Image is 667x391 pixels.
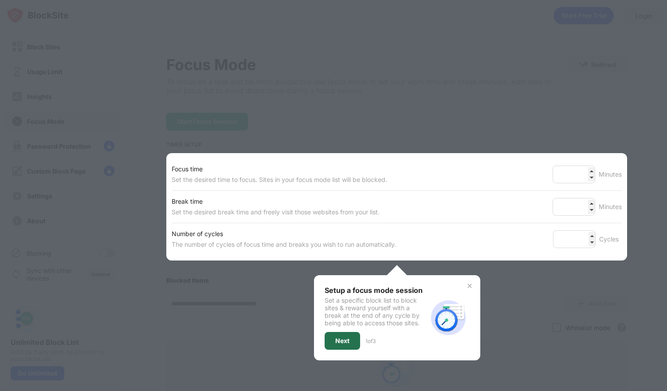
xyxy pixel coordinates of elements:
[172,239,396,250] div: The number of cycles of focus time and breaks you wish to run automatically.
[172,229,396,239] div: Number of cycles
[335,337,349,344] div: Next
[172,196,380,207] div: Break time
[172,164,387,174] div: Focus time
[365,338,376,344] div: 1 of 3
[599,234,622,245] div: Cycles
[325,286,427,295] div: Setup a focus mode session
[172,174,387,185] div: Set the desired time to focus. Sites in your focus mode list will be blocked.
[172,207,380,217] div: Set the desired break time and freely visit those websites from your list.
[599,201,622,212] div: Minutes
[466,282,473,289] img: x-button.svg
[599,169,622,180] div: Minutes
[427,296,470,339] img: focus-mode-timer.svg
[325,296,427,327] div: Set a specific block list to block sites & reward yourself with a break at the end of any cycle b...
